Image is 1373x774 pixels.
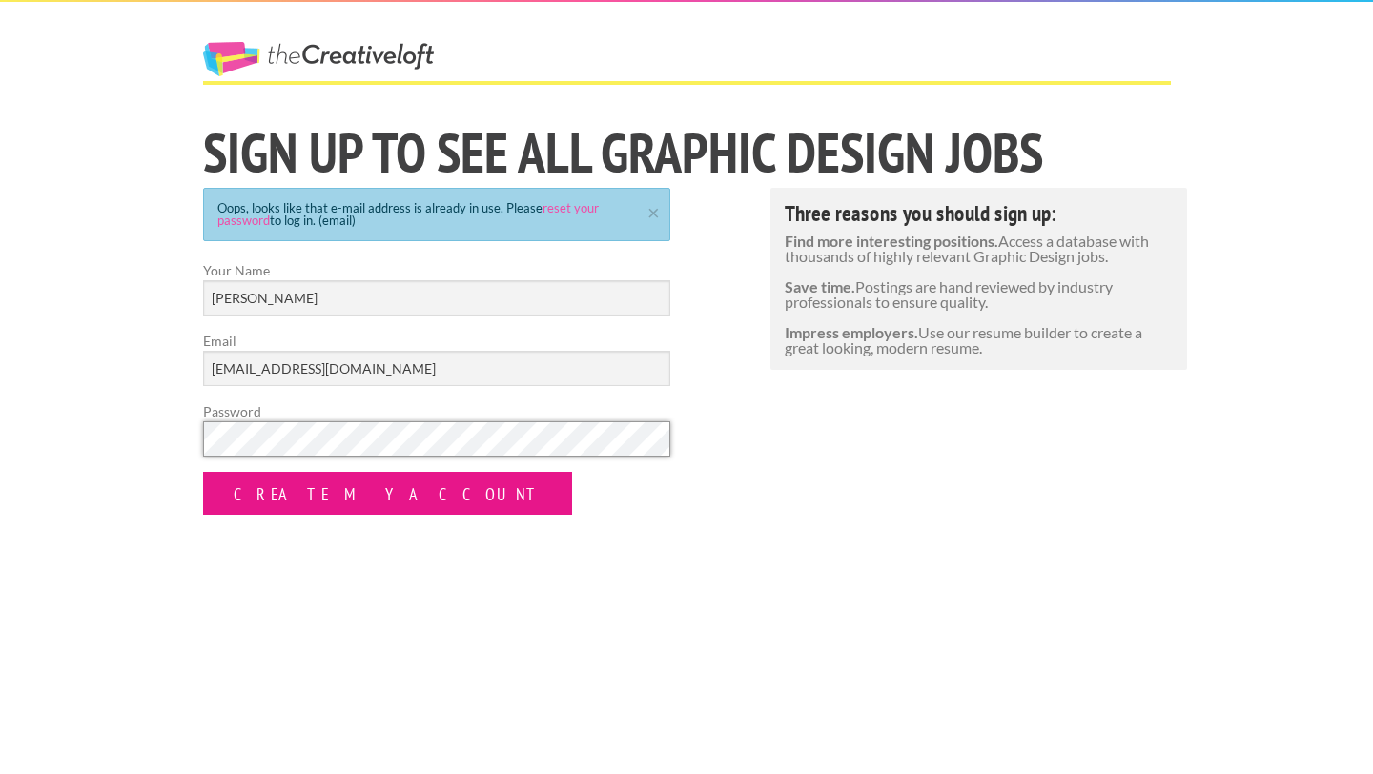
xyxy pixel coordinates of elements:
div: Oops, looks like that e-mail address is already in use. Please to log in. (email) [203,188,670,241]
h1: Sign Up to See All Graphic Design jobs [203,125,1171,180]
strong: Impress employers. [785,323,918,341]
a: The Creative Loft [203,42,434,76]
strong: Save time. [785,277,855,295]
label: Your Name [203,260,670,316]
input: Password [203,421,670,457]
input: Your Name [203,280,670,316]
input: Create my Account [203,472,572,515]
label: Email [203,331,670,386]
div: Access a database with thousands of highly relevant Graphic Design jobs. Postings are hand review... [770,188,1188,370]
strong: Find more interesting positions. [785,232,998,250]
label: Password [203,401,670,457]
h4: Three reasons you should sign up: [785,202,1174,224]
input: Email [203,351,670,386]
a: reset your password [217,200,599,228]
a: × [642,204,666,216]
